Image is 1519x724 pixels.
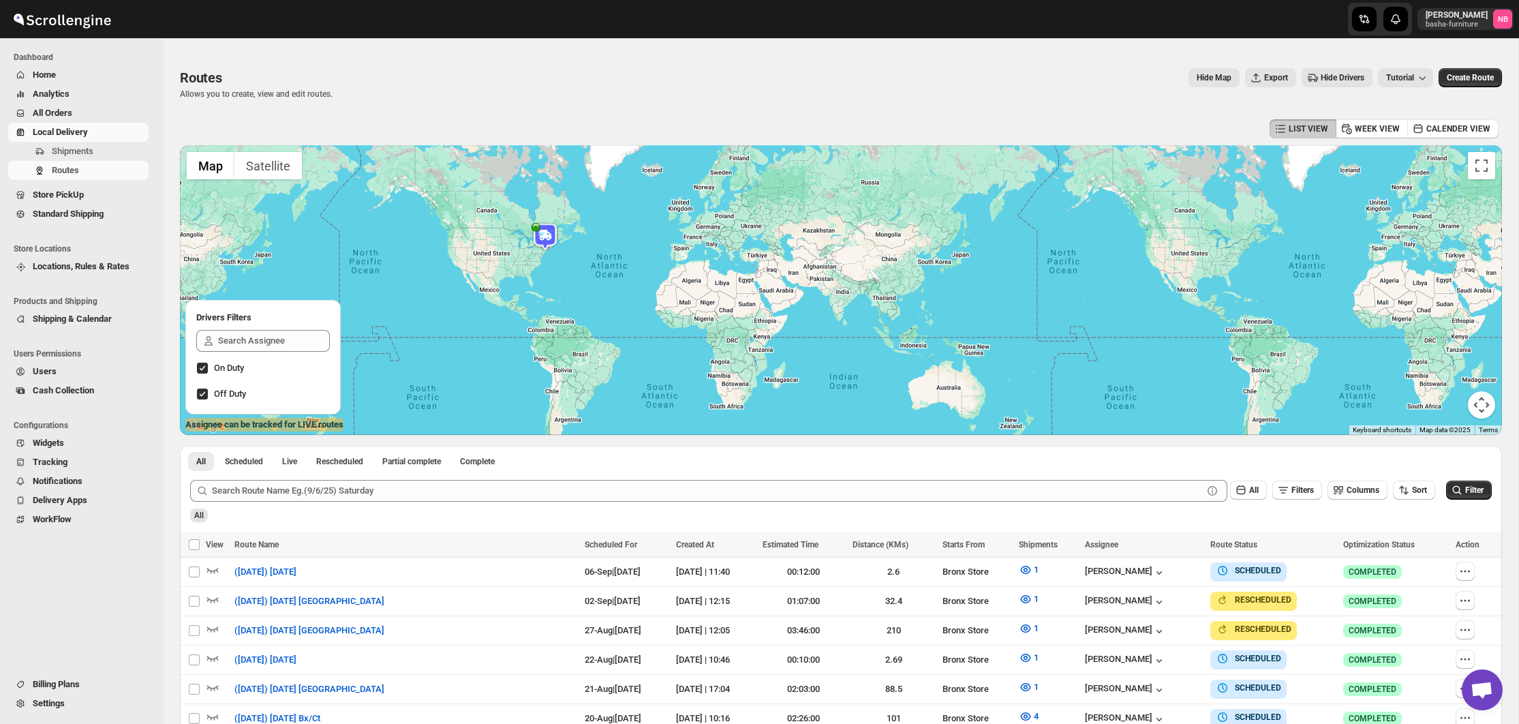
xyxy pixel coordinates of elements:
span: Shipping & Calendar [33,314,112,324]
span: Users [33,366,57,376]
span: LIST VIEW [1289,123,1328,134]
button: Map action label [1188,68,1240,87]
span: View [206,540,224,549]
span: Partial complete [382,456,441,467]
b: SCHEDULED [1235,683,1281,693]
div: 32.4 [853,594,934,608]
span: Dashboard [14,52,154,63]
button: All routes [188,452,214,471]
button: Settings [8,694,149,713]
span: Scheduled [225,456,263,467]
button: Sort [1393,481,1435,500]
span: 02-Sep | [DATE] [585,596,641,606]
span: Home [33,70,56,80]
span: ([DATE]) [DATE] [GEOGRAPHIC_DATA] [234,682,384,696]
span: 27-Aug | [DATE] [585,625,641,635]
span: CALENDER VIEW [1426,123,1490,134]
span: Action [1456,540,1479,549]
span: COMPLETED [1349,625,1396,636]
button: Hide Drivers [1302,68,1372,87]
button: All Orders [8,104,149,123]
button: [PERSON_NAME] [1085,566,1166,579]
button: User menu [1417,8,1514,30]
span: WEEK VIEW [1355,123,1400,134]
span: 06-Sep | [DATE] [585,567,641,577]
div: Bronx Store [942,682,1011,696]
div: 01:07:00 [763,594,844,608]
b: SCHEDULED [1235,654,1281,663]
button: 1 [1011,647,1047,669]
h2: Drivers Filters [196,311,330,325]
button: Shipping & Calendar [8,310,149,329]
button: Show satellite imagery [234,152,302,179]
button: Toggle fullscreen view [1468,152,1495,179]
span: Configurations [14,420,154,431]
span: Billing Plans [33,679,80,689]
span: Sort [1412,485,1427,495]
div: Bronx Store [942,653,1011,667]
a: Terms [1479,426,1498,434]
b: RESCHEDULED [1235,624,1291,634]
span: Map data ©2025 [1420,426,1471,434]
span: Standard Shipping [33,209,104,219]
span: 4 [1034,711,1039,721]
span: Distance (KMs) [853,540,908,549]
button: Tracking [8,453,149,472]
span: COMPLETED [1349,596,1396,607]
span: 1 [1034,652,1039,663]
span: COMPLETED [1349,713,1396,724]
button: Home [8,65,149,85]
div: 03:46:00 [763,624,844,637]
b: SCHEDULED [1235,712,1281,722]
span: COMPLETED [1349,654,1396,665]
div: 210 [853,624,934,637]
button: RESCHEDULED [1216,593,1291,607]
button: [PERSON_NAME] [1085,624,1166,638]
input: Search Route Name Eg.(9/6/25) Saturday [212,480,1203,502]
span: Assignee [1085,540,1118,549]
button: 1 [1011,676,1047,698]
button: Export [1245,68,1296,87]
button: Tutorial [1378,68,1433,87]
span: Optimization Status [1343,540,1415,549]
button: Keyboard shortcuts [1353,425,1411,435]
span: Hide Drivers [1321,72,1364,83]
span: All [194,511,204,520]
span: Analytics [33,89,70,99]
input: Search Assignee [218,330,330,352]
span: Hide Map [1197,72,1231,83]
span: Create Route [1447,72,1494,83]
span: Route Name [234,540,279,549]
p: Allows you to create, view and edit routes. [180,89,333,100]
span: COMPLETED [1349,684,1396,695]
span: Delivery Apps [33,495,87,505]
button: Users [8,362,149,381]
button: Create Route [1439,68,1502,87]
span: 1 [1034,594,1039,604]
button: RESCHEDULED [1216,622,1291,636]
button: Analytics [8,85,149,104]
button: Filters [1272,481,1322,500]
span: Filters [1291,485,1314,495]
button: LIST VIEW [1270,119,1336,138]
span: 20-Aug | [DATE] [585,713,641,723]
div: Bronx Store [942,565,1011,579]
button: 1 [1011,588,1047,610]
span: 1 [1034,682,1039,692]
button: SCHEDULED [1216,710,1281,724]
span: Starts From [942,540,985,549]
button: ([DATE]) [DATE] [226,649,305,671]
button: ([DATE]) [DATE] [GEOGRAPHIC_DATA] [226,678,393,700]
b: RESCHEDULED [1235,595,1291,605]
span: Estimated Time [763,540,818,549]
span: Scheduled For [585,540,637,549]
div: Bronx Store [942,594,1011,608]
span: Notifications [33,476,82,486]
span: Rescheduled [316,456,363,467]
div: Bronx Store [942,624,1011,637]
button: Notifications [8,472,149,491]
span: Store PickUp [33,190,84,200]
span: All [196,456,206,467]
span: Cash Collection [33,385,94,395]
button: Filter [1446,481,1492,500]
